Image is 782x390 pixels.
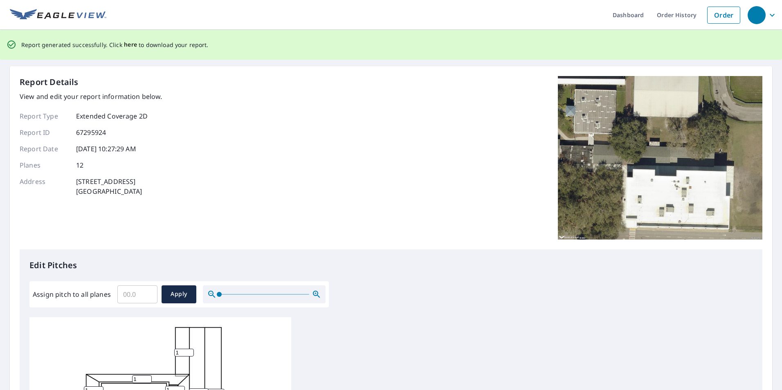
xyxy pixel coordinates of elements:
p: View and edit your report information below. [20,92,162,101]
p: Planes [20,160,69,170]
p: [DATE] 10:27:29 AM [76,144,136,154]
span: Apply [168,289,190,299]
p: Report Type [20,111,69,121]
img: EV Logo [10,9,106,21]
p: Report ID [20,128,69,137]
p: Extended Coverage 2D [76,111,148,121]
button: Apply [162,285,196,303]
p: 67295924 [76,128,106,137]
p: Address [20,177,69,196]
p: 12 [76,160,83,170]
p: Report generated successfully. Click to download your report. [21,40,209,50]
p: [STREET_ADDRESS] [GEOGRAPHIC_DATA] [76,177,142,196]
img: Top image [558,76,762,240]
input: 00.0 [117,283,157,306]
label: Assign pitch to all planes [33,289,111,299]
p: Report Date [20,144,69,154]
a: Order [707,7,740,24]
p: Edit Pitches [29,259,753,271]
button: here [124,40,137,50]
p: Report Details [20,76,79,88]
